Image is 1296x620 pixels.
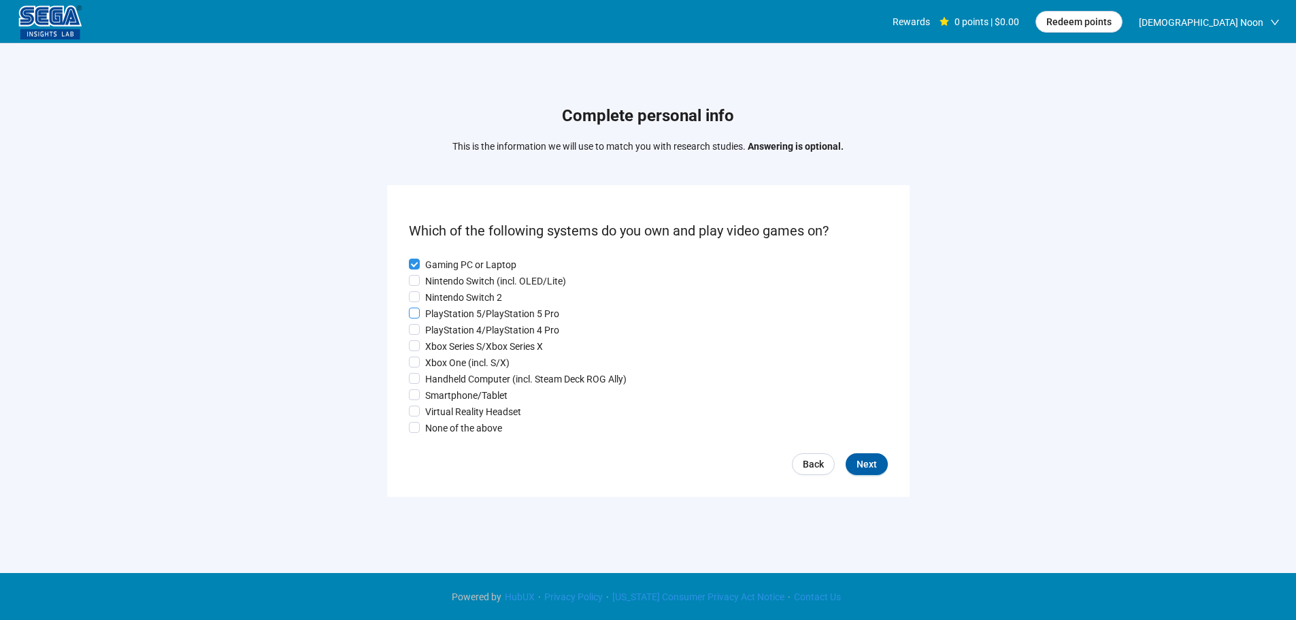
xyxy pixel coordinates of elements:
span: [DEMOGRAPHIC_DATA] Noon [1139,1,1263,44]
p: Handheld Computer (incl. Steam Deck ROG Ally) [425,372,627,387]
a: [US_STATE] Consumer Privacy Act Notice [609,591,788,602]
span: star [940,17,949,27]
p: Smartphone/Tablet [425,388,508,403]
p: Gaming PC or Laptop [425,257,516,272]
a: Contact Us [791,591,844,602]
a: Back [792,453,835,475]
span: Back [803,457,824,472]
p: Which of the following systems do you own and play video games on? [409,221,888,242]
p: Xbox One (incl. S/X) [425,355,510,370]
span: Redeem points [1046,14,1112,29]
p: This is the information we will use to match you with research studies. [452,139,844,154]
a: HubUX [501,591,538,602]
button: Redeem points [1035,11,1123,33]
h1: Complete personal info [452,103,844,129]
p: Virtual Reality Headset [425,404,521,419]
strong: Answering is optional. [748,141,844,152]
p: None of the above [425,421,502,436]
p: Nintendo Switch (incl. OLED/Lite) [425,274,566,289]
a: Privacy Policy [541,591,606,602]
span: down [1270,18,1280,27]
p: Nintendo Switch 2 [425,290,502,305]
p: Xbox Series S/Xbox Series X [425,339,543,354]
span: Powered by [452,591,501,602]
p: PlayStation 4/PlayStation 4 Pro [425,323,559,338]
span: Next [857,457,877,472]
div: · · · [452,589,844,604]
button: Next [846,453,888,475]
p: PlayStation 5/PlayStation 5 Pro [425,306,559,321]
